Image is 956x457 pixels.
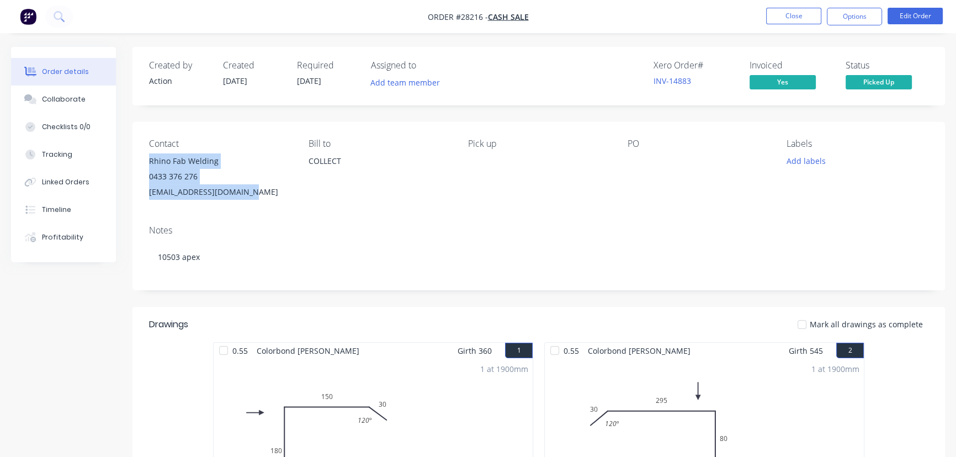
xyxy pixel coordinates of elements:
span: [DATE] [297,76,321,86]
span: Girth 545 [789,343,823,359]
button: Options [827,8,882,25]
span: [DATE] [223,76,247,86]
button: Linked Orders [11,168,116,196]
div: Rhino Fab Welding0433 376 276[EMAIL_ADDRESS][DOMAIN_NAME] [149,153,291,200]
div: Profitability [42,232,83,242]
button: Close [766,8,821,24]
span: Yes [750,75,816,89]
div: Action [149,75,210,87]
div: [EMAIL_ADDRESS][DOMAIN_NAME] [149,184,291,200]
div: 10503 apex [149,240,928,274]
div: Order details [42,67,89,77]
button: Tracking [11,141,116,168]
div: Bill to [309,139,450,149]
div: 1 at 1900mm [480,363,528,375]
div: Xero Order # [654,60,736,71]
div: Invoiced [750,60,832,71]
div: 0433 376 276 [149,169,291,184]
span: Girth 360 [458,343,492,359]
button: Order details [11,58,116,86]
div: Status [846,60,928,71]
button: 2 [836,343,864,358]
div: COLLECT [309,153,450,169]
button: Add labels [780,153,831,168]
span: 0.55 [228,343,252,359]
button: Add team member [365,75,446,90]
a: INV-14883 [654,76,691,86]
div: PO [627,139,769,149]
div: Checklists 0/0 [42,122,91,132]
div: Notes [149,225,928,236]
button: 1 [505,343,533,358]
span: Order #28216 - [428,12,488,22]
button: Collaborate [11,86,116,113]
div: Tracking [42,150,72,160]
button: Timeline [11,196,116,224]
span: Colorbond [PERSON_NAME] [583,343,695,359]
div: Assigned to [371,60,481,71]
div: 1 at 1900mm [811,363,859,375]
a: CASH SALE [488,12,529,22]
div: COLLECT [309,153,450,189]
div: Contact [149,139,291,149]
div: Rhino Fab Welding [149,153,291,169]
div: Drawings [149,318,188,331]
button: Checklists 0/0 [11,113,116,141]
div: Linked Orders [42,177,89,187]
img: Factory [20,8,36,25]
div: Created [223,60,284,71]
button: Picked Up [846,75,912,92]
div: Timeline [42,205,71,215]
span: 0.55 [559,343,583,359]
span: Colorbond [PERSON_NAME] [252,343,364,359]
button: Add team member [371,75,446,90]
button: Edit Order [888,8,943,24]
div: Pick up [468,139,610,149]
span: Picked Up [846,75,912,89]
button: Profitability [11,224,116,251]
div: Collaborate [42,94,86,104]
div: Required [297,60,358,71]
span: Mark all drawings as complete [810,318,923,330]
div: Labels [787,139,928,149]
div: Created by [149,60,210,71]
